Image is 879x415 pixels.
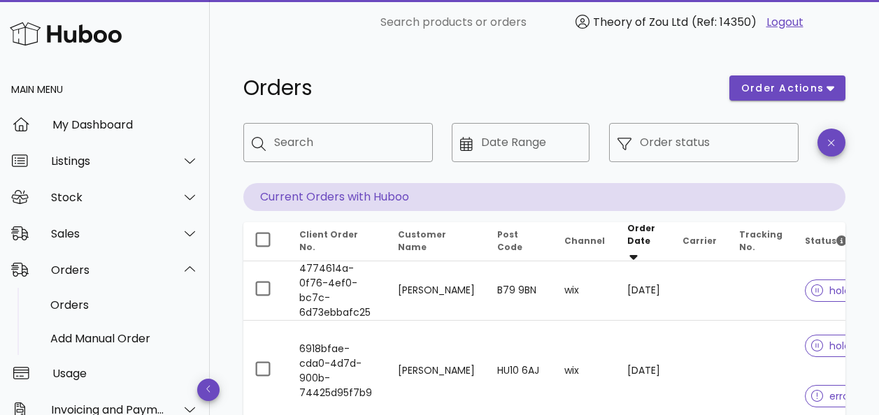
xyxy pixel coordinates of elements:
[564,235,605,247] span: Channel
[766,14,803,31] a: Logout
[51,191,165,204] div: Stock
[243,183,845,211] p: Current Orders with Huboo
[51,227,165,240] div: Sales
[805,235,847,247] span: Status
[486,222,553,261] th: Post Code
[729,75,845,101] button: order actions
[243,75,713,101] h1: Orders
[497,228,522,253] span: Post Code
[627,222,655,247] span: Order Date
[288,261,387,321] td: 4774614a-0f76-4ef0-bc7c-6d73ebbafc25
[616,261,671,321] td: [DATE]
[811,391,852,401] span: error
[51,263,165,277] div: Orders
[387,222,486,261] th: Customer Name
[553,261,616,321] td: wix
[794,222,870,261] th: Status
[486,261,553,321] td: B79 9BN
[692,14,757,30] span: (Ref: 14350)
[51,154,165,168] div: Listings
[671,222,728,261] th: Carrier
[10,19,122,49] img: Huboo Logo
[553,222,616,261] th: Channel
[616,222,671,261] th: Order Date: Sorted descending. Activate to remove sorting.
[728,222,794,261] th: Tracking No.
[288,222,387,261] th: Client Order No.
[398,228,446,253] span: Customer Name
[50,332,199,345] div: Add Manual Order
[739,228,782,253] span: Tracking No.
[741,81,824,96] span: order actions
[299,228,358,253] span: Client Order No.
[811,286,850,296] span: hold
[593,14,688,30] span: Theory of Zou Ltd
[683,235,717,247] span: Carrier
[50,298,199,312] div: Orders
[811,341,850,351] span: hold
[387,261,486,321] td: [PERSON_NAME]
[52,367,199,380] div: Usage
[52,118,199,131] div: My Dashboard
